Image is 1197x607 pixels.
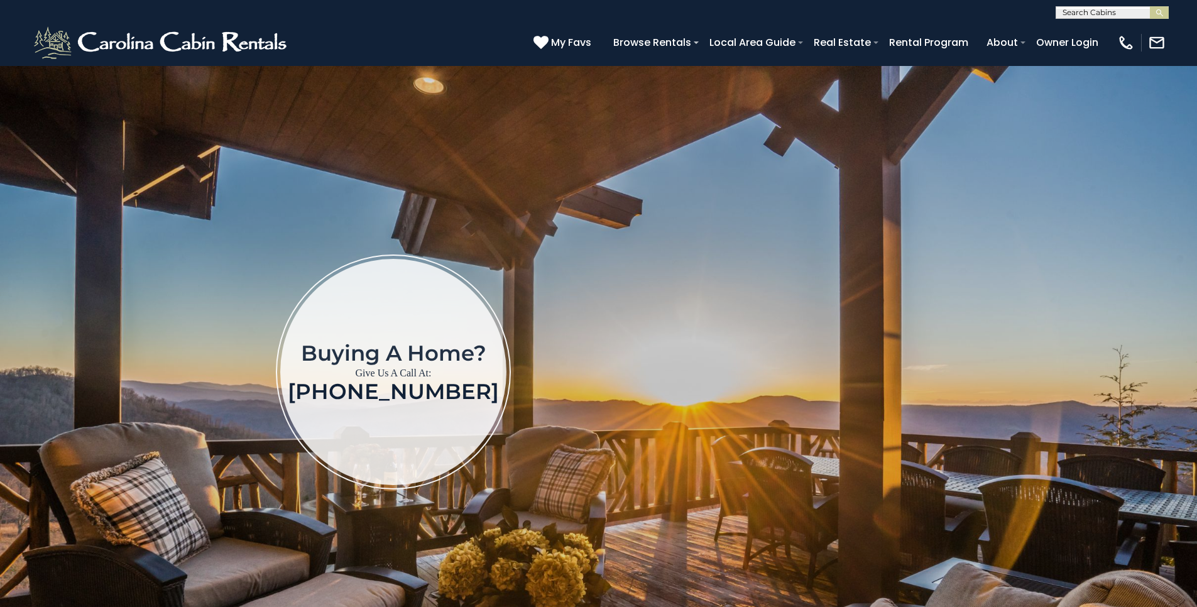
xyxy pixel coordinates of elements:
[703,31,802,53] a: Local Area Guide
[1117,34,1135,52] img: phone-regular-white.png
[551,35,591,50] span: My Favs
[288,364,499,382] p: Give Us A Call At:
[807,31,877,53] a: Real Estate
[288,378,499,405] a: [PHONE_NUMBER]
[1148,34,1166,52] img: mail-regular-white.png
[883,31,975,53] a: Rental Program
[288,342,499,364] h1: Buying a home?
[31,24,292,62] img: White-1-2.png
[533,35,594,51] a: My Favs
[1030,31,1105,53] a: Owner Login
[607,31,697,53] a: Browse Rentals
[980,31,1024,53] a: About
